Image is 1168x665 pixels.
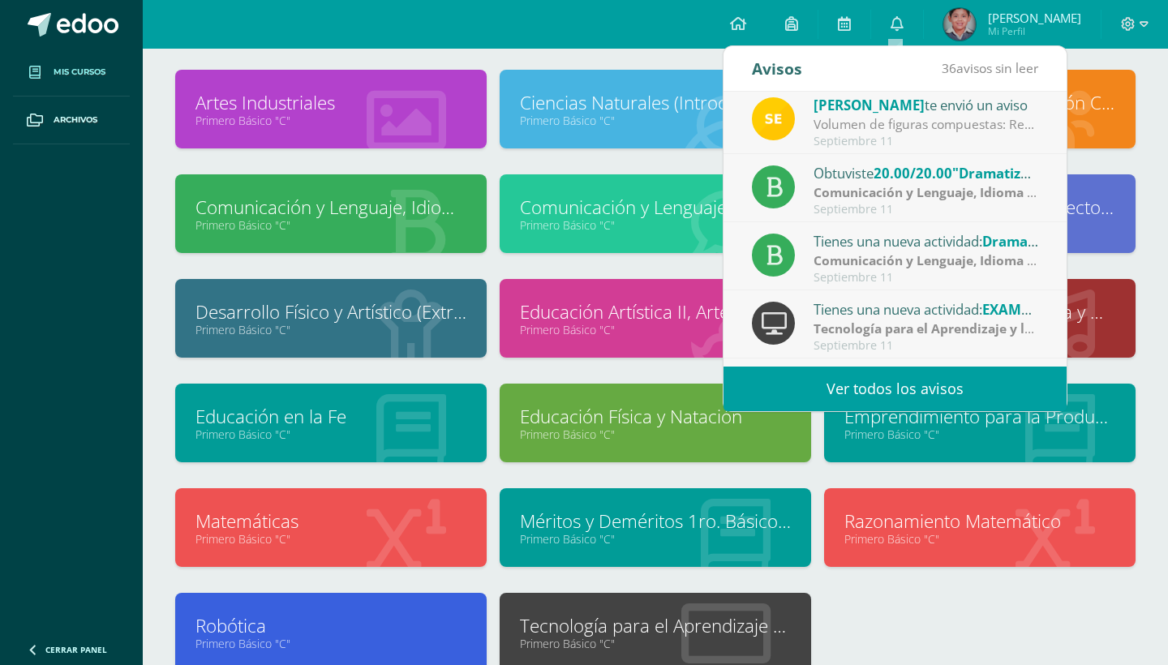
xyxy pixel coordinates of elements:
[195,322,466,337] a: Primero Básico "C"
[844,508,1115,534] a: Razonamiento Matemático
[814,271,1039,285] div: Septiembre 11
[988,24,1081,38] span: Mi Perfil
[520,636,791,651] a: Primero Básico "C"
[520,508,791,534] a: Méritos y Deméritos 1ro. Básico "C"
[520,113,791,128] a: Primero Básico "C"
[844,427,1115,442] a: Primero Básico "C"
[520,299,791,324] a: Educación Artística II, Artes Plásticas
[844,531,1115,547] a: Primero Básico "C"
[520,531,791,547] a: Primero Básico "C"
[13,97,130,144] a: Archivos
[195,299,466,324] a: Desarrollo Físico y Artístico (Extracurricular)
[195,113,466,128] a: Primero Básico "C"
[724,367,1067,411] a: Ver todos los avisos
[814,115,1039,134] div: Volumen de figuras compuestas: Realiza los siguientes ejercicios en tu cuaderno. Debes encontrar ...
[942,59,956,77] span: 36
[814,203,1039,217] div: Septiembre 11
[814,183,1039,202] div: | Zona
[520,90,791,115] a: Ciencias Naturales (Introducción a la Biología)
[195,636,466,651] a: Primero Básico "C"
[752,97,795,140] img: 03c2987289e60ca238394da5f82a525a.png
[520,217,791,233] a: Primero Básico "C"
[814,135,1039,148] div: Septiembre 11
[814,251,1039,270] div: | Zona
[942,59,1038,77] span: avisos sin leer
[54,114,97,127] span: Archivos
[195,508,466,534] a: Matemáticas
[54,66,105,79] span: Mis cursos
[520,404,791,429] a: Educación Física y Natación
[874,164,952,182] span: 20.00/20.00
[195,531,466,547] a: Primero Básico "C"
[988,10,1081,26] span: [PERSON_NAME]
[814,320,1039,338] div: | Zona
[844,404,1115,429] a: Emprendimiento para la Productividad
[520,322,791,337] a: Primero Básico "C"
[520,195,791,220] a: Comunicación y Lenguaje, Idioma Extranjero Inglés
[814,96,925,114] span: [PERSON_NAME]
[13,49,130,97] a: Mis cursos
[520,613,791,638] a: Tecnología para el Aprendizaje y la Comunicación (Informática)
[814,230,1039,251] div: Tienes una nueva actividad:
[45,644,107,655] span: Cerrar panel
[195,613,466,638] a: Robótica
[195,427,466,442] a: Primero Básico "C"
[814,298,1039,320] div: Tienes una nueva actividad:
[520,427,791,442] a: Primero Básico "C"
[814,339,1039,353] div: Septiembre 11
[814,162,1039,183] div: Obtuviste en
[814,183,1076,201] strong: Comunicación y Lenguaje, Idioma Español
[814,251,1076,269] strong: Comunicación y Lenguaje, Idioma Español
[814,94,1039,115] div: te envió un aviso
[195,404,466,429] a: Educación en la Fe
[943,8,976,41] img: 7ef70400b89d26a68e63c9f85a0885c3.png
[195,90,466,115] a: Artes Industriales
[195,217,466,233] a: Primero Básico "C"
[195,195,466,220] a: Comunicación y Lenguaje, Idioma Español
